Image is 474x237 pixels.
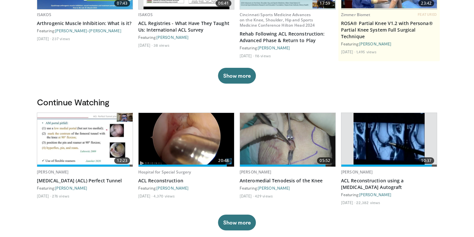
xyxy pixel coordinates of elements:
[341,200,355,205] li: [DATE]
[240,113,335,167] img: 1993ad8f-dcfc-4829-b24a-97bd795593b1.620x360_q85_upscale.jpg
[153,42,170,48] li: 38 views
[52,36,70,41] li: 237 views
[37,193,51,198] li: [DATE]
[37,36,51,41] li: [DATE]
[418,157,434,164] span: 10:37
[341,41,437,46] div: Featuring:
[240,169,272,175] a: [PERSON_NAME]
[216,157,231,164] span: 20:48
[138,185,234,191] div: Featuring:
[341,12,371,17] a: Zimmer Biomet
[138,20,234,33] a: ACL Registries - What Have They Taught Us: International ACL Survey
[52,193,69,198] li: 276 views
[359,192,391,197] a: [PERSON_NAME]
[240,45,336,50] div: Featuring:
[356,200,380,205] li: 22,382 views
[218,215,256,230] button: Show more
[37,12,51,17] a: ISAKOS
[240,53,254,58] li: [DATE]
[341,49,355,54] li: [DATE]
[138,12,153,17] a: ISAKOS
[37,169,69,175] a: [PERSON_NAME]
[354,113,425,167] img: 38725_0000_3.png.620x360_q85_upscale.jpg
[37,113,133,167] img: ea4afed9-29e9-4fab-b199-2024cb7a2819.620x360_q85_upscale.jpg
[240,12,315,28] a: Cincinnati Sports Medicine Advances on the Knee, Shoulder, Hip and Sports Medicine Conference Hil...
[37,177,133,184] a: [MEDICAL_DATA] (ACL) Perfect Tunnel
[138,35,234,40] div: Featuring:
[153,193,175,198] li: 4,370 views
[258,186,290,190] a: [PERSON_NAME]
[356,49,377,54] li: 1,495 views
[139,113,234,167] a: 20:48
[37,185,133,191] div: Featuring:
[240,113,335,167] a: 05:52
[139,113,234,167] img: 013c24b7-4627-4f14-ab1d-fbf17128a655.620x360_q85_upscale.jpg
[156,35,189,39] a: [PERSON_NAME]
[255,193,273,198] li: 429 views
[240,31,336,44] a: Rehab Following ACL Reconstruction: Advanced Phase & Return to Play
[341,177,437,191] a: ACL Reconstruction using a [MEDICAL_DATA] Autograft
[341,113,437,167] a: 10:37
[341,192,437,197] div: Featuring:
[341,169,373,175] a: [PERSON_NAME]
[359,41,391,46] a: [PERSON_NAME]
[258,45,290,50] a: [PERSON_NAME]
[240,177,336,184] a: Anteromedial Tenodesis of the Knee
[55,186,87,190] a: [PERSON_NAME]
[138,193,152,198] li: [DATE]
[55,28,121,33] a: [PERSON_NAME]-[PERSON_NAME]
[37,28,133,33] div: Featuring:
[255,53,271,58] li: 116 views
[37,113,133,167] a: 12:23
[138,177,234,184] a: ACL Reconstruction
[37,97,437,107] h3: Continue Watching
[37,20,133,27] a: Arthrogenic Muscle Inhibition: What is it?
[138,42,152,48] li: [DATE]
[114,157,130,164] span: 12:23
[240,193,254,198] li: [DATE]
[240,185,336,191] div: Featuring:
[418,12,437,17] span: FEATURED
[317,157,333,164] span: 05:52
[218,68,256,84] button: Show more
[138,169,191,175] a: Hospital for Special Surgery
[341,20,437,40] a: ROSA® Partial Knee V1.2 with Persona® Partial Knee System Full Surgical Technique
[156,186,189,190] a: [PERSON_NAME]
